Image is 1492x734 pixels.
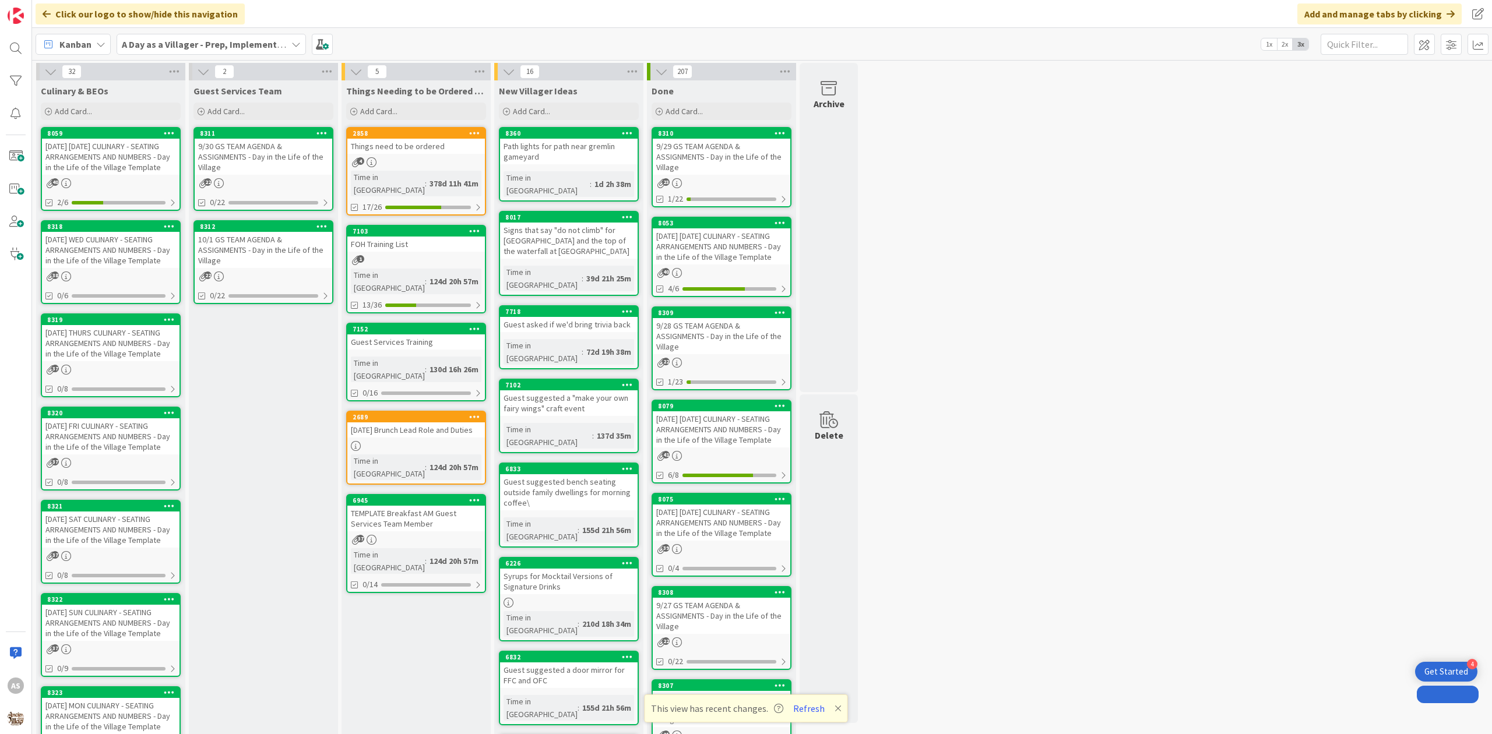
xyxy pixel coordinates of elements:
[668,283,679,295] span: 4/6
[504,611,578,637] div: Time in [GEOGRAPHIC_DATA]
[210,290,225,302] span: 0/22
[500,306,638,317] div: 7718
[42,594,180,605] div: 8322
[504,171,590,197] div: Time in [GEOGRAPHIC_DATA]
[668,376,683,388] span: 1/23
[592,429,594,442] span: :
[520,65,540,79] span: 16
[42,128,180,175] div: 8059[DATE] [DATE] CULINARY - SEATING ARRANGEMENTS AND NUMBERS - Day in the Life of the Village Te...
[1293,38,1308,50] span: 3x
[653,411,790,447] div: [DATE] [DATE] CULINARY - SEATING ARRANGEMENTS AND NUMBERS - Day in the Life of the Village Template
[653,401,790,447] div: 8079[DATE] [DATE] CULINARY - SEATING ARRANGEMENTS AND NUMBERS - Day in the Life of the Village Te...
[662,268,670,276] span: 40
[57,662,68,675] span: 0/9
[500,558,638,594] div: 6226Syrups for Mocktail Versions of Signature Drinks
[590,178,592,190] span: :
[668,193,683,205] span: 1/22
[500,317,638,332] div: Guest asked if we'd bring trivia back
[1261,38,1277,50] span: 1x
[1297,3,1462,24] div: Add and manage tabs by clicking
[347,412,485,437] div: 2689[DATE] Brunch Lead Role and Duties
[42,221,180,232] div: 8318
[1277,38,1293,50] span: 2x
[57,196,68,209] span: 2/6
[662,358,670,365] span: 22
[658,219,790,227] div: 8053
[815,428,843,442] div: Delete
[653,587,790,598] div: 8308
[653,318,790,354] div: 9/28 GS TEAM AGENDA & ASSIGNMENTS - Day in the Life of the Village
[351,454,425,480] div: Time in [GEOGRAPHIC_DATA]
[347,226,485,252] div: 7103FOH Training List
[351,269,425,294] div: Time in [GEOGRAPHIC_DATA]
[210,196,225,209] span: 0/22
[425,363,427,376] span: :
[500,139,638,164] div: Path lights for path near gremlin gameyard
[500,662,638,688] div: Guest suggested a door mirror for FFC and OFC
[42,408,180,418] div: 8320
[347,324,485,350] div: 7152Guest Services Training
[500,569,638,594] div: Syrups for Mocktail Versions of Signature Drinks
[500,128,638,139] div: 8360
[500,558,638,569] div: 6226
[347,334,485,350] div: Guest Services Training
[51,644,59,652] span: 37
[505,213,638,221] div: 8017
[51,551,59,559] span: 37
[653,598,790,634] div: 9/27 GS TEAM AGENDA & ASSIGNMENTS - Day in the Life of the Village
[353,129,485,137] div: 2858
[351,548,425,574] div: Time in [GEOGRAPHIC_DATA]
[51,271,59,279] span: 38
[500,464,638,474] div: 6833
[47,689,180,697] div: 8323
[363,201,382,213] span: 17/26
[651,701,783,715] span: This view has recent changes.
[504,695,578,721] div: Time in [GEOGRAPHIC_DATA]
[51,458,59,465] span: 37
[427,363,481,376] div: 130d 16h 26m
[505,653,638,661] div: 6832
[47,223,180,231] div: 8318
[666,106,703,117] span: Add Card...
[578,524,579,537] span: :
[42,139,180,175] div: [DATE] [DATE] CULINARY - SEATING ARRANGEMENTS AND NUMBERS - Day in the Life of the Village Template
[658,682,790,690] div: 8307
[347,495,485,531] div: 6945TEMPLATE Breakfast AM Guest Services Team Member
[500,212,638,223] div: 8017
[500,474,638,510] div: Guest suggested bench seating outside family dwellings for morning coffee\
[653,218,790,228] div: 8053
[505,465,638,473] div: 6833
[8,8,24,24] img: Visit kanbanzone.com
[42,687,180,734] div: 8323[DATE] MON CULINARY - SEATING ARRANGEMENTS AND NUMBERS - Day in the Life of the Village Template
[789,701,829,716] button: Refresh
[42,687,180,698] div: 8323
[513,106,550,117] span: Add Card...
[653,308,790,318] div: 8309
[578,701,579,714] span: :
[57,569,68,581] span: 0/8
[36,3,245,24] div: Click our logo to show/hide this navigation
[195,221,332,232] div: 8312
[42,315,180,361] div: 8319[DATE] THURS CULINARY - SEATING ARRANGEMENTS AND NUMBERS - Day in the Life of the Village Tem...
[195,128,332,139] div: 8311
[42,511,180,548] div: [DATE] SAT CULINARY - SEATING ARRANGEMENTS AND NUMBERS - Day in the Life of the Village Template
[579,701,634,714] div: 155d 21h 56m
[195,139,332,175] div: 9/30 GS TEAM AGENDA & ASSIGNMENTS - Day in the Life of the Village
[653,504,790,541] div: [DATE] [DATE] CULINARY - SEATING ARRANGEMENTS AND NUMBERS - Day in the Life of the Village Template
[42,325,180,361] div: [DATE] THURS CULINARY - SEATING ARRANGEMENTS AND NUMBERS - Day in the Life of the Village Template
[353,227,485,235] div: 7103
[51,178,59,186] span: 40
[653,680,790,691] div: 8307
[42,605,180,641] div: [DATE] SUN CULINARY - SEATING ARRANGEMENTS AND NUMBERS - Day in the Life of the Village Template
[500,212,638,259] div: 8017Signs that say "do not climb" for [GEOGRAPHIC_DATA] and the top of the waterfall at [GEOGRAPH...
[504,339,582,365] div: Time in [GEOGRAPHIC_DATA]
[583,272,634,285] div: 39d 21h 25m
[42,315,180,325] div: 8319
[47,502,180,510] div: 8321
[8,710,24,726] img: avatar
[351,171,425,196] div: Time in [GEOGRAPHIC_DATA]
[505,129,638,137] div: 8360
[200,223,332,231] div: 8312
[347,237,485,252] div: FOH Training List
[662,451,670,458] span: 41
